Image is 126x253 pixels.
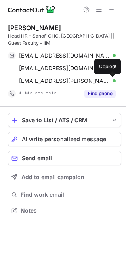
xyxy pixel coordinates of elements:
button: Find work email [8,189,121,200]
button: AI write personalized message [8,132,121,146]
button: Send email [8,151,121,165]
div: [PERSON_NAME] [8,24,61,32]
span: AI write personalized message [22,136,106,142]
span: [EMAIL_ADDRESS][DOMAIN_NAME] [19,65,110,72]
span: [EMAIL_ADDRESS][DOMAIN_NAME] [19,52,110,59]
button: Notes [8,205,121,216]
span: Find work email [21,191,118,198]
div: Save to List / ATS / CRM [22,117,107,123]
span: Add to email campaign [21,174,84,180]
button: Add to email campaign [8,170,121,184]
span: Send email [22,155,52,161]
img: ContactOut v5.3.10 [8,5,55,14]
button: Reveal Button [84,90,116,98]
span: Notes [21,207,118,214]
span: [EMAIL_ADDRESS][PERSON_NAME][DOMAIN_NAME] [19,77,110,84]
button: save-profile-one-click [8,113,121,127]
div: Head HR - Sanofi CHC, [GEOGRAPHIC_DATA] || Guest Faculty - IIM [8,33,121,47]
